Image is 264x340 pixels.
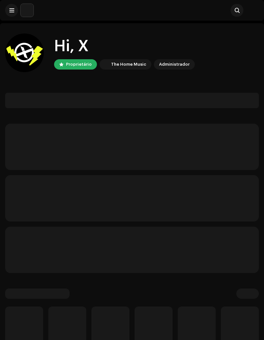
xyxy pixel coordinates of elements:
[111,61,146,68] div: The Home Music
[54,36,195,57] div: Hi, X
[159,61,190,68] div: Administrador
[101,61,108,68] img: c86870aa-2232-4ba3-9b41-08f587110171
[246,4,259,17] img: 1f2b971a-ccf7-490a-a4de-fed23a0b5eb4
[5,33,44,72] img: 1f2b971a-ccf7-490a-a4de-fed23a0b5eb4
[21,4,33,17] img: c86870aa-2232-4ba3-9b41-08f587110171
[66,61,92,68] div: Proprietário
